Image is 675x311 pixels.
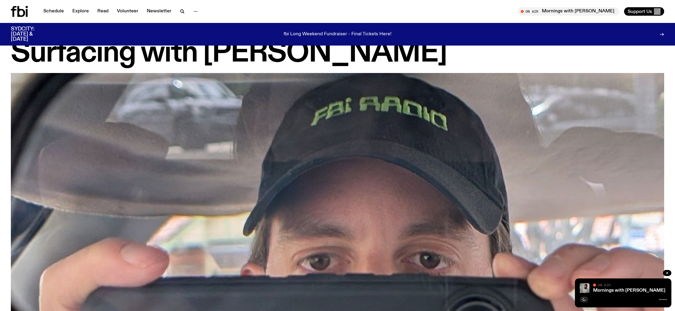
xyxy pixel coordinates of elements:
[69,7,93,16] a: Explore
[113,7,142,16] a: Volunteer
[40,7,67,16] a: Schedule
[624,7,664,16] button: Support Us
[518,7,619,16] button: On AirMornings with [PERSON_NAME]
[593,288,665,293] a: Mornings with [PERSON_NAME]
[284,32,391,37] p: fbi Long Weekend Fundraiser - Final Tickets Here!
[143,7,175,16] a: Newsletter
[11,27,49,42] h3: SYDCITY: [DATE] & [DATE]
[598,283,611,287] span: On Air
[580,283,589,293] img: Kana Frazer is smiling at the camera with her head tilted slightly to her left. She wears big bla...
[628,9,652,14] span: Support Us
[94,7,112,16] a: Read
[11,40,664,67] h1: Surfacing with [PERSON_NAME]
